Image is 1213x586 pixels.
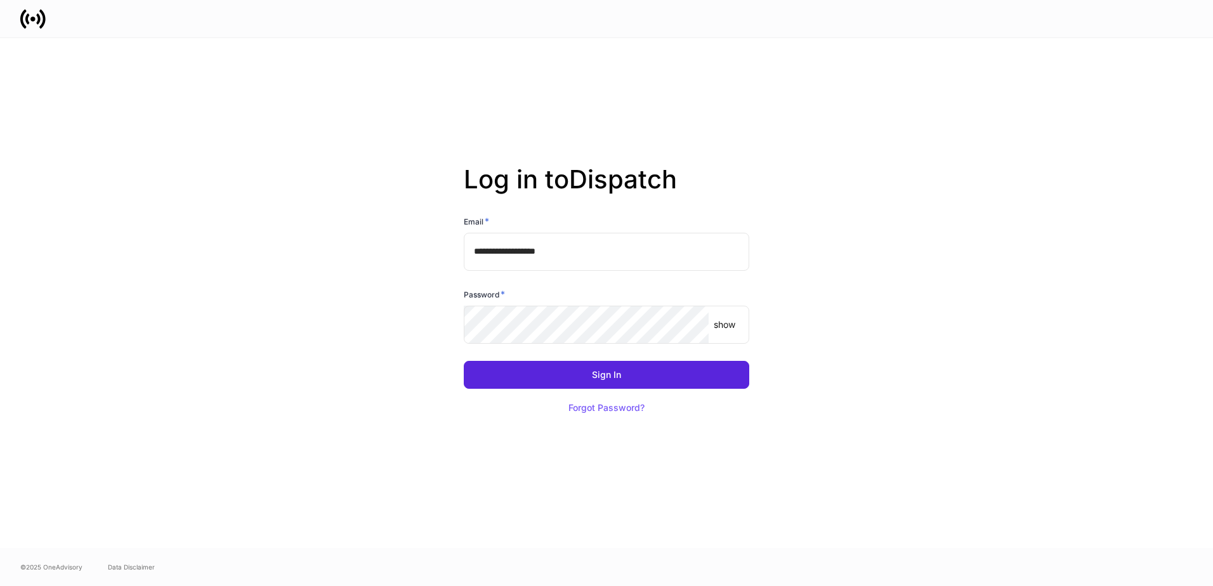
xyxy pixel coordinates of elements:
span: © 2025 OneAdvisory [20,562,82,572]
h6: Email [464,215,489,228]
button: Sign In [464,361,749,389]
a: Data Disclaimer [108,562,155,572]
div: Forgot Password? [568,403,645,412]
button: Forgot Password? [553,394,660,422]
h2: Log in to Dispatch [464,164,749,215]
p: show [714,318,735,331]
h6: Password [464,288,505,301]
div: Sign In [592,370,621,379]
